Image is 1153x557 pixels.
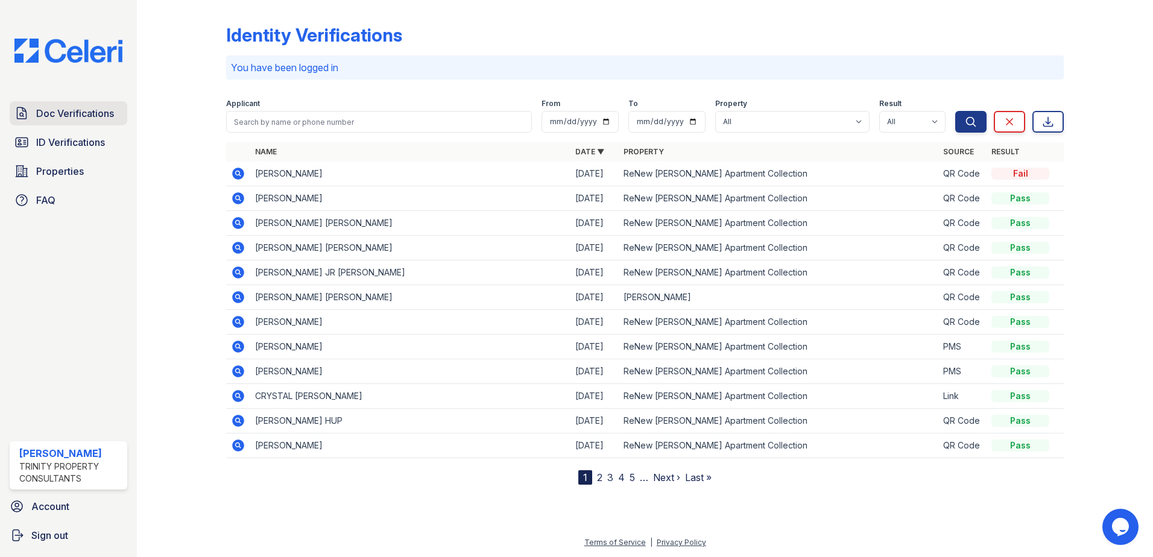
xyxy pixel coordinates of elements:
td: QR Code [938,310,987,335]
a: Next › [653,471,680,483]
td: ReNew [PERSON_NAME] Apartment Collection [619,310,939,335]
label: Applicant [226,99,260,109]
td: QR Code [938,260,987,285]
td: QR Code [938,409,987,433]
td: ReNew [PERSON_NAME] Apartment Collection [619,236,939,260]
a: Date ▼ [575,147,604,156]
td: [PERSON_NAME] [PERSON_NAME] [250,236,570,260]
a: ID Verifications [10,130,127,154]
td: ReNew [PERSON_NAME] Apartment Collection [619,433,939,458]
td: [PERSON_NAME] [619,285,939,310]
a: 5 [630,471,635,483]
td: QR Code [938,285,987,310]
a: 3 [607,471,613,483]
td: ReNew [PERSON_NAME] Apartment Collection [619,186,939,211]
a: Terms of Service [584,538,646,547]
a: Property [624,147,664,156]
td: QR Code [938,211,987,236]
td: [DATE] [570,433,619,458]
td: [PERSON_NAME] [250,335,570,359]
td: [PERSON_NAME] [250,433,570,458]
span: … [640,470,648,485]
img: CE_Logo_Blue-a8612792a0a2168367f1c8372b55b34899dd931a85d93a1a3d3e32e68fde9ad4.png [5,39,132,63]
td: QR Code [938,236,987,260]
td: [DATE] [570,162,619,186]
div: Pass [991,192,1049,204]
div: Pass [991,365,1049,377]
td: [PERSON_NAME] JR [PERSON_NAME] [250,260,570,285]
td: ReNew [PERSON_NAME] Apartment Collection [619,359,939,384]
label: To [628,99,638,109]
span: Account [31,499,69,514]
td: PMS [938,335,987,359]
td: [PERSON_NAME] HUP [250,409,570,433]
td: PMS [938,359,987,384]
span: Sign out [31,528,68,543]
td: [PERSON_NAME] [PERSON_NAME] [250,285,570,310]
td: [DATE] [570,310,619,335]
span: ID Verifications [36,135,105,149]
td: [DATE] [570,359,619,384]
td: [DATE] [570,335,619,359]
div: Pass [991,291,1049,303]
div: | [650,538,652,547]
span: Doc Verifications [36,106,114,121]
td: ReNew [PERSON_NAME] Apartment Collection [619,409,939,433]
input: Search by name or phone number [226,111,532,133]
td: [DATE] [570,384,619,409]
a: Source [943,147,974,156]
div: Pass [991,415,1049,427]
td: QR Code [938,162,987,186]
td: [DATE] [570,186,619,211]
div: [PERSON_NAME] [19,446,122,461]
label: Property [715,99,747,109]
a: 4 [618,471,625,483]
a: Result [991,147,1020,156]
div: Pass [991,316,1049,328]
td: [DATE] [570,260,619,285]
div: 1 [578,470,592,485]
td: ReNew [PERSON_NAME] Apartment Collection [619,260,939,285]
td: [DATE] [570,409,619,433]
div: Trinity Property Consultants [19,461,122,485]
a: Last » [685,471,712,483]
iframe: chat widget [1102,509,1141,545]
div: Identity Verifications [226,24,402,46]
td: [PERSON_NAME] [250,186,570,211]
div: Pass [991,439,1049,452]
td: [DATE] [570,211,619,236]
a: Sign out [5,523,132,547]
p: You have been logged in [231,60,1059,75]
div: Fail [991,168,1049,180]
td: [PERSON_NAME] [250,359,570,384]
td: [PERSON_NAME] [PERSON_NAME] [250,211,570,236]
td: ReNew [PERSON_NAME] Apartment Collection [619,162,939,186]
td: QR Code [938,433,987,458]
td: ReNew [PERSON_NAME] Apartment Collection [619,384,939,409]
a: Name [255,147,277,156]
div: Pass [991,341,1049,353]
a: Account [5,494,132,518]
a: FAQ [10,188,127,212]
td: [PERSON_NAME] [250,162,570,186]
td: QR Code [938,186,987,211]
div: Pass [991,266,1049,278]
a: 2 [597,471,602,483]
span: FAQ [36,193,55,207]
label: From [542,99,560,109]
div: Pass [991,242,1049,254]
div: Pass [991,390,1049,402]
td: ReNew [PERSON_NAME] Apartment Collection [619,211,939,236]
td: Link [938,384,987,409]
td: [PERSON_NAME] [250,310,570,335]
span: Properties [36,164,84,178]
a: Doc Verifications [10,101,127,125]
a: Privacy Policy [657,538,706,547]
label: Result [879,99,902,109]
td: CRYSTAL [PERSON_NAME] [250,384,570,409]
div: Pass [991,217,1049,229]
td: ReNew [PERSON_NAME] Apartment Collection [619,335,939,359]
td: [DATE] [570,236,619,260]
a: Properties [10,159,127,183]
